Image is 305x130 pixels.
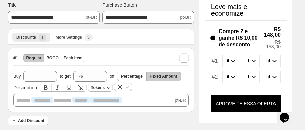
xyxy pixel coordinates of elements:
span: # 1 [13,55,18,61]
button: Tokens [88,84,113,92]
button: Line through [75,84,87,92]
span: Purchase Button [102,2,137,8]
span: 5 [87,35,90,40]
button: APROVEITE ESSA OFERTA [211,95,281,112]
button: Italic [51,84,63,92]
span: More Settings [56,35,82,40]
span: Fixed Amount [150,74,177,79]
button: Bold [40,84,52,92]
span: Regular [26,55,41,61]
span: #1 [211,58,219,64]
iframe: chat widget [277,103,298,123]
button: Each Item [61,54,85,62]
input: Compre 2 e ganhe R$ 10,00 de desconto [211,34,215,42]
span: pt-BR [175,97,186,104]
span: R$ 158,00 [264,40,281,49]
span: #2 [211,74,219,80]
span: Buy [13,73,21,80]
button: Regular [23,54,44,62]
span: Compre 2 e ganhe R$ 10,00 de desconto [219,28,258,48]
span: BOGO [46,55,59,61]
button: Underline [63,84,75,92]
span: pt-BR [180,14,191,21]
span: pt-BR [86,14,97,21]
span: Each Item [64,55,83,61]
span: off [110,73,114,80]
span: Description [13,84,37,91]
p: APROVEITE ESSA OFERTA [216,101,276,106]
span: R$ 148,00 [264,27,281,38]
button: BOGO [44,54,61,62]
span: Percentage [121,74,143,79]
span: to get [60,73,71,80]
span: Title [8,2,17,8]
span: Discounts [16,35,36,40]
div: Total savings [258,27,281,49]
button: Fixed Amount [146,72,181,81]
span: Add Discount [18,118,44,123]
button: Add Discount [8,116,48,125]
p: Leve mais e economize [211,3,281,17]
div: R$ [77,73,83,80]
span: Tokens [91,85,105,90]
span: 1 [41,35,44,40]
button: Percentage [117,72,147,81]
